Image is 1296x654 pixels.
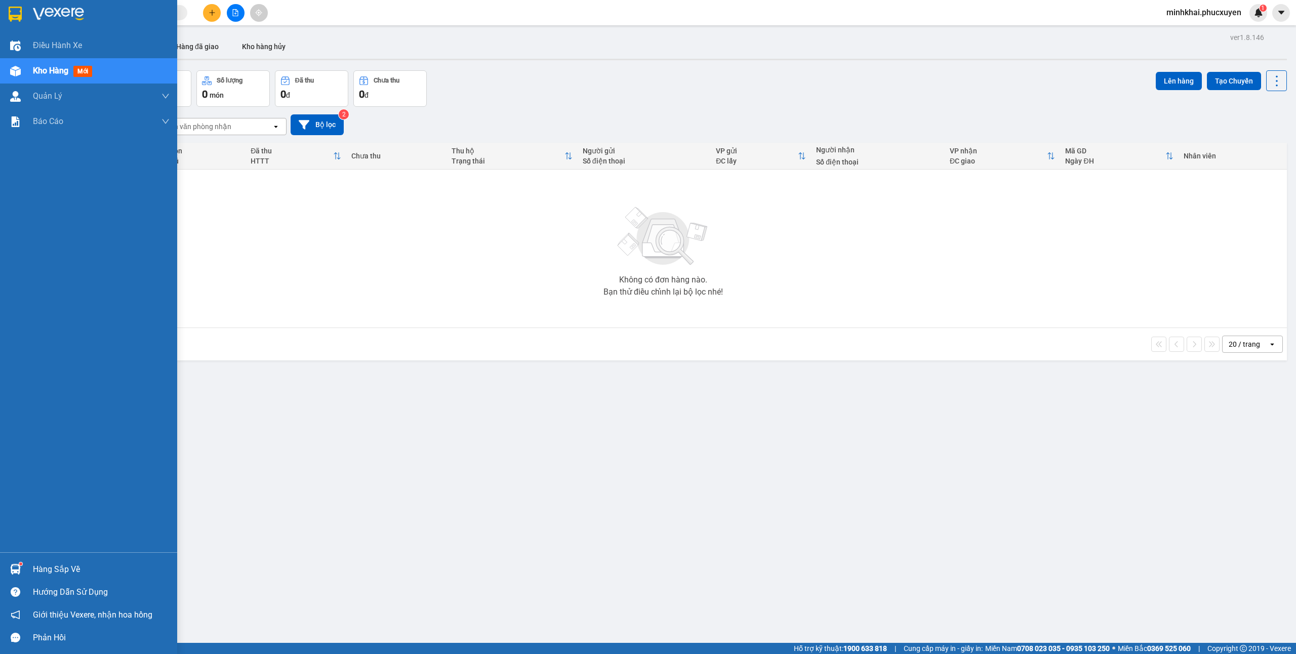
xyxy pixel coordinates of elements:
div: Thu hộ [452,147,564,155]
div: VP gửi [716,147,798,155]
span: Điều hành xe [33,39,82,52]
span: Báo cáo [33,115,63,128]
span: Giới thiệu Vexere, nhận hoa hồng [33,608,152,621]
div: Người nhận [816,146,940,154]
svg: open [272,122,280,131]
button: Chưa thu0đ [353,70,427,107]
th: Toggle SortBy [945,143,1061,170]
span: plus [209,9,216,16]
span: Kho hàng hủy [242,43,286,51]
span: mới [73,66,92,77]
button: Đã thu0đ [275,70,348,107]
img: warehouse-icon [10,564,21,575]
span: ⚪️ [1112,646,1115,650]
strong: 0708 023 035 - 0935 103 250 [1017,644,1110,652]
span: | [895,643,896,654]
span: Quản Lý [33,90,62,102]
div: Chọn văn phòng nhận [161,121,231,132]
img: warehouse-icon [10,40,21,51]
span: 0 [280,88,286,100]
span: Miền Bắc [1118,643,1191,654]
img: warehouse-icon [10,66,21,76]
button: Hàng đã giao [168,34,227,59]
div: ĐC giao [950,157,1047,165]
th: Toggle SortBy [1060,143,1179,170]
button: Lên hàng [1156,72,1202,90]
span: | [1198,643,1200,654]
span: đ [364,91,369,99]
div: Bạn thử điều chỉnh lại bộ lọc nhé! [603,288,723,296]
div: Hàng sắp về [33,562,170,577]
div: Nhân viên [1184,152,1281,160]
span: Cung cấp máy in - giấy in: [904,643,983,654]
span: caret-down [1277,8,1286,17]
div: Chưa thu [351,152,441,160]
img: icon-new-feature [1254,8,1263,17]
button: caret-down [1272,4,1290,22]
button: aim [250,4,268,22]
div: Không có đơn hàng nào. [619,276,707,284]
span: down [161,117,170,126]
div: VP nhận [950,147,1047,155]
span: copyright [1240,645,1247,652]
span: minhkhai.phucxuyen [1158,6,1249,19]
span: aim [255,9,262,16]
button: Tạo Chuyến [1207,72,1261,90]
span: question-circle [11,587,20,597]
svg: open [1268,340,1276,348]
span: file-add [232,9,239,16]
button: Số lượng0món [196,70,270,107]
div: Đã thu [251,147,333,155]
span: notification [11,610,20,620]
div: Trạng thái [452,157,564,165]
button: plus [203,4,221,22]
div: Mã GD [1065,147,1165,155]
span: 1 [1261,5,1265,12]
span: 0 [202,88,208,100]
div: Số lượng [217,77,242,84]
div: Chưa thu [374,77,399,84]
div: Ngày ĐH [1065,157,1165,165]
span: đ [286,91,290,99]
div: Phản hồi [33,630,170,645]
sup: 1 [19,562,22,565]
button: Bộ lọc [291,114,344,135]
span: Miền Nam [985,643,1110,654]
strong: 0369 525 060 [1147,644,1191,652]
span: Kho hàng [33,66,68,75]
button: file-add [227,4,245,22]
div: Số điện thoại [816,158,940,166]
div: Tên món [154,147,240,155]
div: ver 1.8.146 [1230,32,1264,43]
div: HTTT [251,157,333,165]
div: Người gửi [583,147,706,155]
img: svg+xml;base64,PHN2ZyBjbGFzcz0ibGlzdC1wbHVnX19zdmciIHhtbG5zPSJodHRwOi8vd3d3LnczLm9yZy8yMDAwL3N2Zy... [613,201,714,272]
div: Ghi chú [154,157,240,165]
th: Toggle SortBy [711,143,811,170]
sup: 1 [1260,5,1267,12]
span: 0 [359,88,364,100]
th: Toggle SortBy [447,143,578,170]
th: Toggle SortBy [246,143,346,170]
div: 20 / trang [1229,339,1260,349]
div: Đã thu [295,77,314,84]
span: Hỗ trợ kỹ thuật: [794,643,887,654]
div: Hướng dẫn sử dụng [33,585,170,600]
span: message [11,633,20,642]
img: warehouse-icon [10,91,21,102]
span: down [161,92,170,100]
span: món [210,91,224,99]
strong: 1900 633 818 [843,644,887,652]
div: Số điện thoại [583,157,706,165]
sup: 2 [339,109,349,119]
img: logo-vxr [9,7,22,22]
img: solution-icon [10,116,21,127]
div: ĐC lấy [716,157,798,165]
